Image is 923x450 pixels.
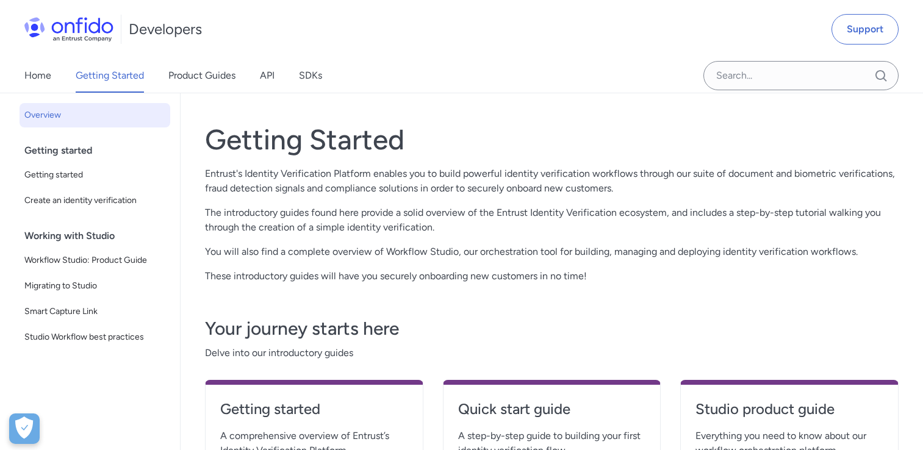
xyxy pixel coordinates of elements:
a: Getting started [220,399,408,429]
p: Entrust's Identity Verification Platform enables you to build powerful identity verification work... [205,166,899,196]
span: Smart Capture Link [24,304,165,319]
h1: Getting Started [205,123,899,157]
span: Workflow Studio: Product Guide [24,253,165,268]
a: Getting Started [76,59,144,93]
div: Working with Studio [24,224,175,248]
div: Getting started [24,138,175,163]
div: Cookie Preferences [9,413,40,444]
a: Support [831,14,899,45]
a: Migrating to Studio [20,274,170,298]
span: Getting started [24,168,165,182]
a: Create an identity verification [20,188,170,213]
a: SDKs [299,59,322,93]
a: Workflow Studio: Product Guide [20,248,170,273]
p: The introductory guides found here provide a solid overview of the Entrust Identity Verification ... [205,205,899,235]
a: Overview [20,103,170,127]
span: Migrating to Studio [24,279,165,293]
a: Product Guides [168,59,235,93]
a: Studio Workflow best practices [20,325,170,349]
h4: Getting started [220,399,408,419]
input: Onfido search input field [703,61,899,90]
span: Delve into our introductory guides [205,346,899,360]
span: Overview [24,108,165,123]
p: You will also find a complete overview of Workflow Studio, our orchestration tool for building, m... [205,245,899,259]
span: Create an identity verification [24,193,165,208]
a: Quick start guide [458,399,646,429]
a: Smart Capture Link [20,299,170,324]
p: These introductory guides will have you securely onboarding new customers in no time! [205,269,899,284]
h4: Quick start guide [458,399,646,419]
button: Open Preferences [9,413,40,444]
h4: Studio product guide [695,399,883,419]
img: Onfido Logo [24,17,113,41]
h1: Developers [129,20,202,39]
a: Studio product guide [695,399,883,429]
h3: Your journey starts here [205,316,899,341]
span: Studio Workflow best practices [24,330,165,345]
a: API [260,59,275,93]
a: Getting started [20,163,170,187]
a: Home [24,59,51,93]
